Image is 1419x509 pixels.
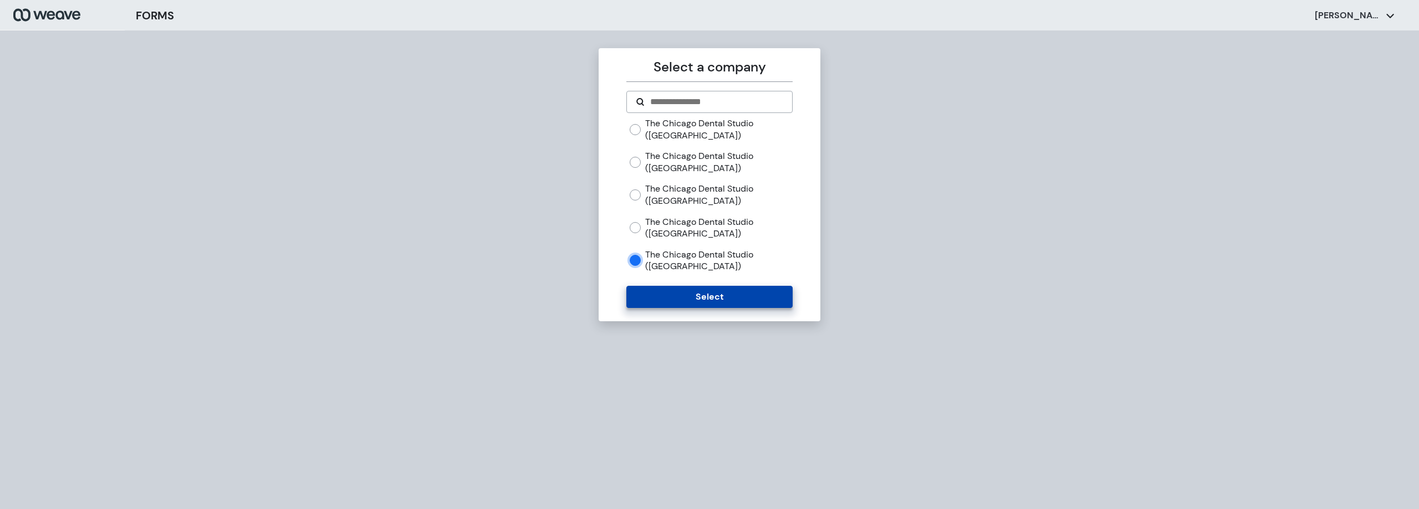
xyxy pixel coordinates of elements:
[626,57,792,77] p: Select a company
[645,117,792,141] label: The Chicago Dental Studio ([GEOGRAPHIC_DATA])
[645,183,792,207] label: The Chicago Dental Studio ([GEOGRAPHIC_DATA])
[645,249,792,273] label: The Chicago Dental Studio ([GEOGRAPHIC_DATA])
[626,286,792,308] button: Select
[649,95,783,109] input: Search
[645,216,792,240] label: The Chicago Dental Studio ([GEOGRAPHIC_DATA])
[645,150,792,174] label: The Chicago Dental Studio ([GEOGRAPHIC_DATA])
[1315,9,1381,22] p: [PERSON_NAME]
[136,7,174,24] h3: FORMS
